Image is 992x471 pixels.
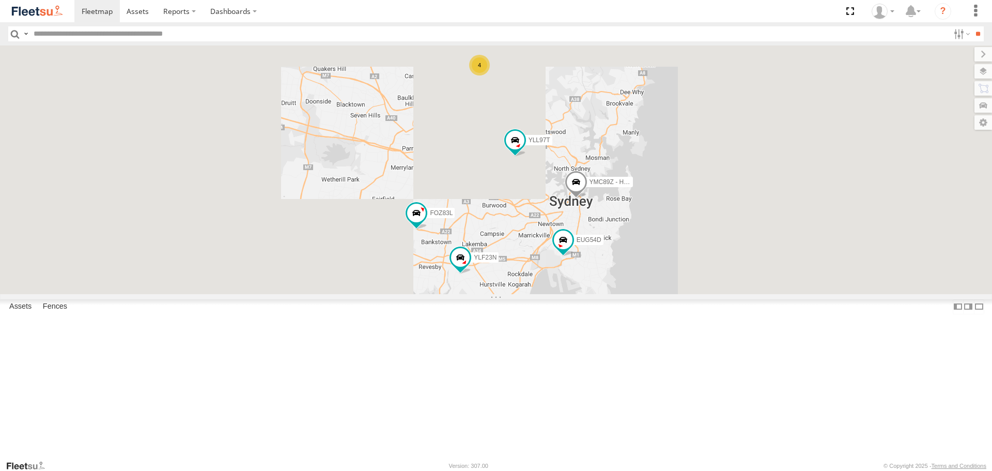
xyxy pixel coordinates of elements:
span: YLL97T [529,137,550,144]
div: Version: 307.00 [449,463,488,469]
i: ? [935,3,951,20]
label: Dock Summary Table to the Right [963,299,973,314]
a: Visit our Website [6,461,53,471]
label: Assets [4,300,37,314]
label: Fences [38,300,72,314]
img: fleetsu-logo-horizontal.svg [10,4,64,18]
label: Search Query [22,26,30,41]
div: © Copyright 2025 - [884,463,986,469]
label: Dock Summary Table to the Left [953,299,963,314]
label: Map Settings [974,115,992,130]
span: EUG54D [577,237,601,244]
label: Hide Summary Table [974,299,984,314]
span: YLF23N [474,254,497,262]
span: YMC89Z - HiAce [590,178,636,186]
div: 4 [469,55,490,75]
div: Piers Hill [868,4,898,19]
span: FOZ83L [430,209,453,217]
a: Terms and Conditions [932,463,986,469]
label: Search Filter Options [950,26,972,41]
